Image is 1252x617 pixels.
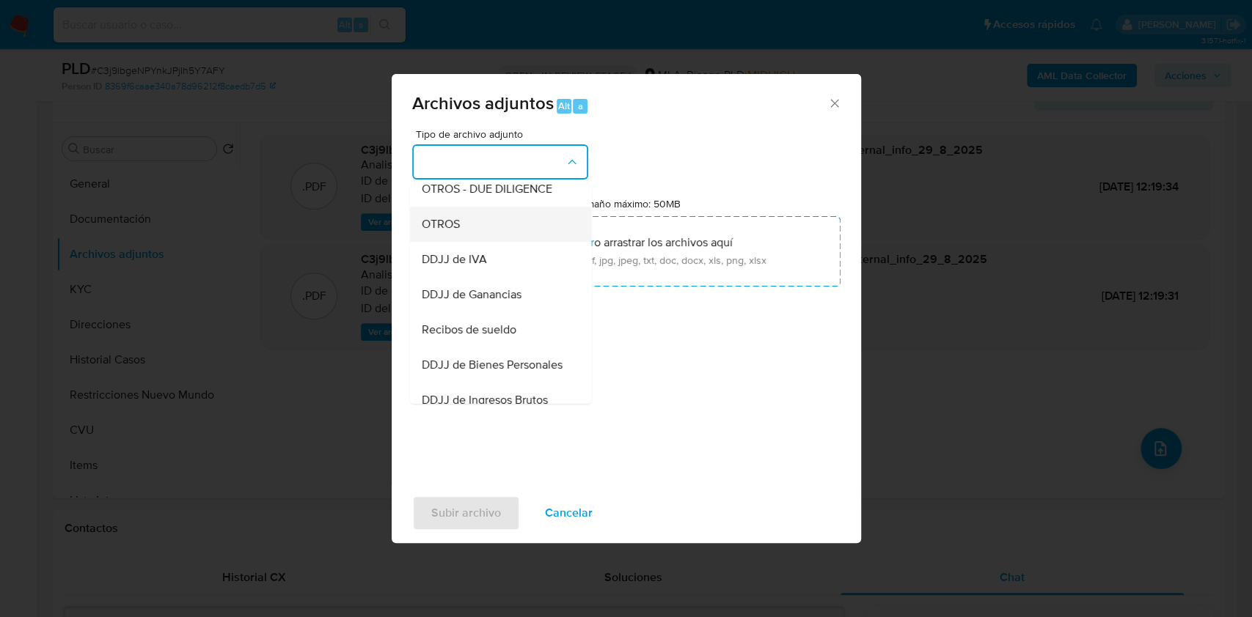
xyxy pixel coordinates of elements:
[526,495,612,531] button: Cancelar
[421,358,562,372] span: DDJJ de Bienes Personales
[421,287,521,302] span: DDJJ de Ganancias
[421,322,516,337] span: Recibos de sueldo
[558,99,570,113] span: Alt
[421,393,547,407] span: DDJJ de Ingresos Brutos
[545,497,593,529] span: Cancelar
[827,96,841,109] button: Cerrar
[576,197,681,210] label: Tamaño máximo: 50MB
[421,217,459,232] span: OTROS
[416,129,592,139] span: Tipo de archivo adjunto
[421,182,552,196] span: OTROS - DUE DILIGENCE
[578,99,583,113] span: a
[421,252,486,267] span: DDJJ de IVA
[412,90,554,116] span: Archivos adjuntos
